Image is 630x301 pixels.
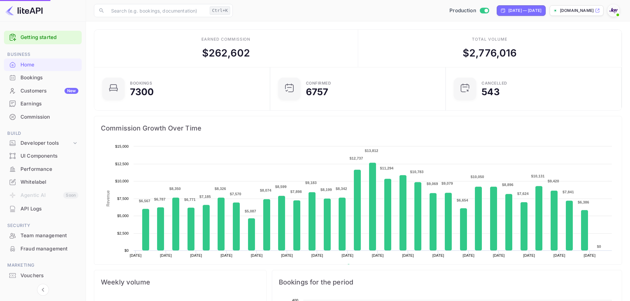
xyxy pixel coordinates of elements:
[215,187,226,191] text: $8,326
[115,144,129,148] text: $15,000
[463,253,475,257] text: [DATE]
[21,245,78,253] div: Fraud management
[508,8,541,14] div: [DATE] — [DATE]
[463,46,517,60] div: $ 2,776,016
[101,123,615,133] span: Commission Growth Over Time
[548,179,559,183] text: $9,420
[563,190,574,194] text: $7,841
[554,253,566,257] text: [DATE]
[21,272,78,280] div: Vouchers
[4,203,82,215] div: API Logs
[4,137,82,149] div: Developer tools
[4,229,82,242] a: Team management
[117,197,129,201] text: $7,500
[4,150,82,163] div: UI Components
[433,253,444,257] text: [DATE]
[21,113,78,121] div: Commission
[245,209,256,213] text: $5,087
[350,156,363,160] text: $12,737
[517,192,529,196] text: $7,624
[4,85,82,97] div: CustomersNew
[21,100,78,108] div: Earnings
[4,111,82,123] a: Commission
[502,183,514,187] text: $8,896
[117,231,129,235] text: $2,500
[279,277,615,287] span: Bookings for the period
[281,253,293,257] text: [DATE]
[4,130,82,137] span: Build
[210,6,230,15] div: Ctrl+K
[199,195,211,199] text: $7,185
[4,269,82,282] a: Vouchers
[531,174,545,178] text: $10,131
[336,187,347,191] text: $8,342
[353,264,370,269] text: Revenue
[21,87,78,95] div: Customers
[306,87,328,96] div: 6757
[410,170,424,174] text: $10,783
[320,188,332,192] text: $8,199
[184,198,196,202] text: $6,771
[4,243,82,255] div: Fraud management
[160,253,172,257] text: [DATE]
[447,7,491,15] div: Switch to Sandbox mode
[441,181,453,185] text: $9,079
[493,253,505,257] text: [DATE]
[4,97,82,110] div: Earnings
[154,197,166,201] text: $6,787
[584,253,596,257] text: [DATE]
[260,188,272,192] text: $8,074
[560,8,594,14] p: [DOMAIN_NAME]
[4,243,82,255] a: Fraud management
[4,71,82,84] a: Bookings
[139,199,150,203] text: $6,567
[130,81,152,85] div: Bookings
[305,181,317,185] text: $9,183
[4,51,82,58] span: Business
[251,253,263,257] text: [DATE]
[427,182,438,186] text: $9,069
[221,253,232,257] text: [DATE]
[130,87,154,96] div: 7300
[4,111,82,124] div: Commission
[115,179,129,183] text: $10,000
[4,31,82,44] div: Getting started
[482,87,499,96] div: 543
[190,253,202,257] text: [DATE]
[365,149,378,153] text: $13,812
[4,58,82,71] a: Home
[472,36,507,42] div: Total volume
[21,166,78,173] div: Performance
[115,162,129,166] text: $12,500
[21,232,78,240] div: Team management
[290,190,302,194] text: $7,898
[402,253,414,257] text: [DATE]
[4,176,82,189] div: Whitelabel
[380,166,394,170] text: $11,294
[21,61,78,69] div: Home
[117,214,129,218] text: $5,000
[21,152,78,160] div: UI Components
[4,163,82,176] div: Performance
[4,150,82,162] a: UI Components
[4,163,82,175] a: Performance
[202,46,250,60] div: $ 262,602
[372,253,384,257] text: [DATE]
[608,5,619,16] img: With Joy
[523,253,535,257] text: [DATE]
[449,7,476,15] span: Production
[106,190,110,207] text: Revenue
[101,277,260,287] span: Weekly volume
[4,262,82,269] span: Marketing
[597,245,601,248] text: $0
[21,178,78,186] div: Whitelabel
[497,5,546,16] div: Click to change the date range period
[5,5,43,16] img: LiteAPI logo
[230,192,241,196] text: $7,570
[578,200,589,204] text: $6,386
[4,222,82,229] span: Security
[64,88,78,94] div: New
